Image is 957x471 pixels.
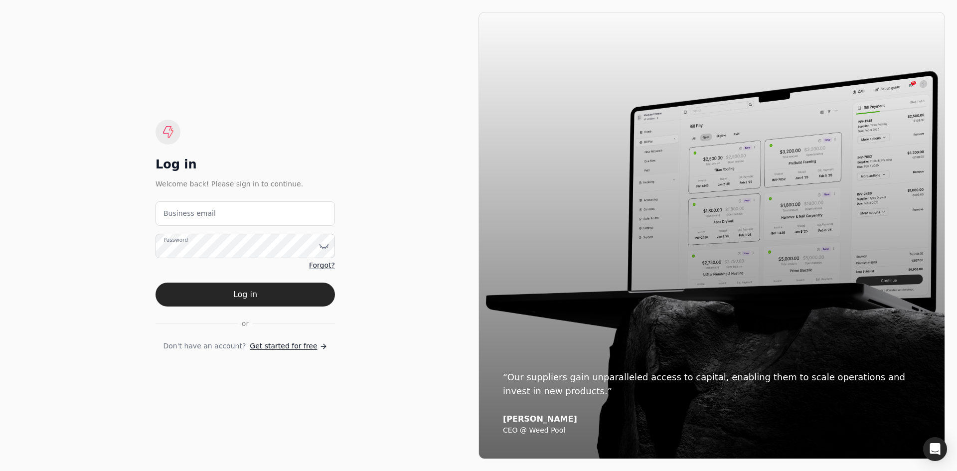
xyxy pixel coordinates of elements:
[156,178,335,189] div: Welcome back! Please sign in to continue.
[163,208,216,219] label: Business email
[156,157,335,172] div: Log in
[242,318,249,329] span: or
[503,370,921,398] div: “Our suppliers gain unparalleled access to capital, enabling them to scale operations and invest ...
[503,426,921,435] div: CEO @ Weed Pool
[309,260,335,271] a: Forgot?
[163,236,188,244] label: Password
[163,341,246,351] span: Don't have an account?
[250,341,327,351] a: Get started for free
[250,341,317,351] span: Get started for free
[923,437,947,461] div: Open Intercom Messenger
[503,414,921,424] div: [PERSON_NAME]
[156,283,335,307] button: Log in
